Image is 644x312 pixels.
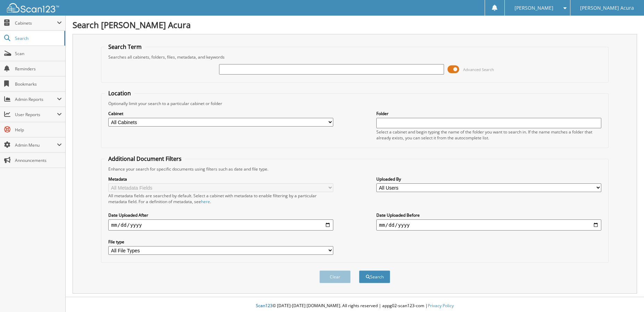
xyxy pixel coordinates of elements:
[319,270,351,283] button: Clear
[105,101,604,106] div: Optionally limit your search to a particular cabinet or folder
[105,43,145,51] legend: Search Term
[7,3,59,12] img: scan123-logo-white.svg
[15,96,57,102] span: Admin Reports
[376,111,601,116] label: Folder
[15,66,62,72] span: Reminders
[108,219,333,231] input: start
[15,35,61,41] span: Search
[428,303,454,309] a: Privacy Policy
[515,6,553,10] span: [PERSON_NAME]
[105,54,604,60] div: Searches all cabinets, folders, files, metadata, and keywords
[15,81,62,87] span: Bookmarks
[15,112,57,118] span: User Reports
[376,129,601,141] div: Select a cabinet and begin typing the name of the folder you want to search in. If the name match...
[108,176,333,182] label: Metadata
[15,157,62,163] span: Announcements
[376,212,601,218] label: Date Uploaded Before
[105,89,134,97] legend: Location
[108,212,333,218] label: Date Uploaded After
[108,111,333,116] label: Cabinet
[15,20,57,26] span: Cabinets
[15,51,62,57] span: Scan
[201,199,210,205] a: here
[580,6,634,10] span: [PERSON_NAME] Acura
[15,127,62,133] span: Help
[376,176,601,182] label: Uploaded By
[108,193,333,205] div: All metadata fields are searched by default. Select a cabinet with metadata to enable filtering b...
[359,270,390,283] button: Search
[105,166,604,172] div: Enhance your search for specific documents using filters such as date and file type.
[73,19,637,31] h1: Search [PERSON_NAME] Acura
[376,219,601,231] input: end
[256,303,273,309] span: Scan123
[15,142,57,148] span: Admin Menu
[105,155,185,163] legend: Additional Document Filters
[463,67,494,72] span: Advanced Search
[108,239,333,245] label: File type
